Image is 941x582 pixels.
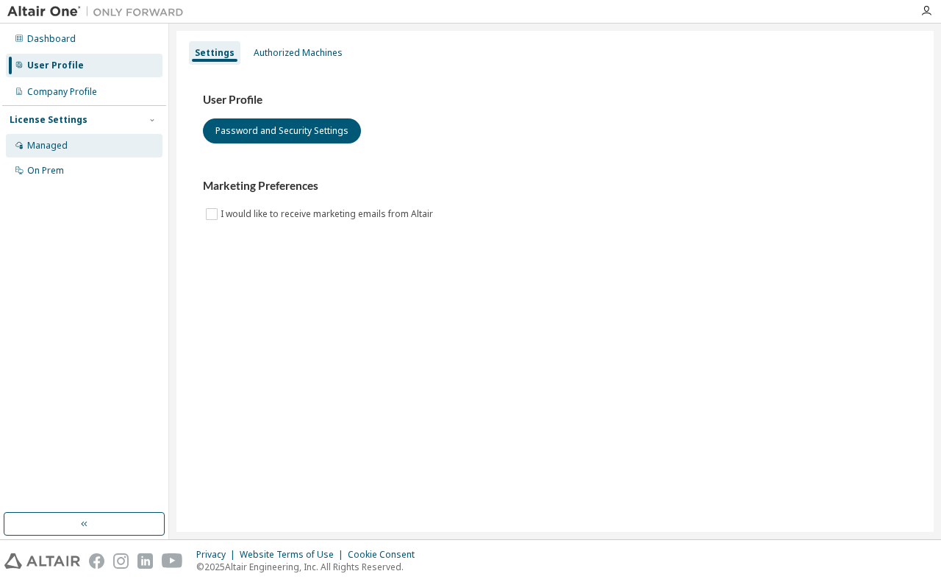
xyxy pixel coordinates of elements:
div: Privacy [196,549,240,561]
div: On Prem [27,165,64,177]
img: instagram.svg [113,553,129,569]
div: License Settings [10,114,87,126]
div: Company Profile [27,86,97,98]
img: linkedin.svg [137,553,153,569]
img: facebook.svg [89,553,104,569]
div: Dashboard [27,33,76,45]
div: Cookie Consent [348,549,423,561]
img: Altair One [7,4,191,19]
div: Authorized Machines [254,47,343,59]
h3: User Profile [203,93,907,107]
button: Password and Security Settings [203,118,361,143]
h3: Marketing Preferences [203,179,907,194]
div: User Profile [27,60,84,71]
p: © 2025 Altair Engineering, Inc. All Rights Reserved. [196,561,423,573]
label: I would like to receive marketing emails from Altair [221,205,436,223]
div: Website Terms of Use [240,549,348,561]
div: Managed [27,140,68,152]
img: altair_logo.svg [4,553,80,569]
div: Settings [195,47,235,59]
img: youtube.svg [162,553,183,569]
